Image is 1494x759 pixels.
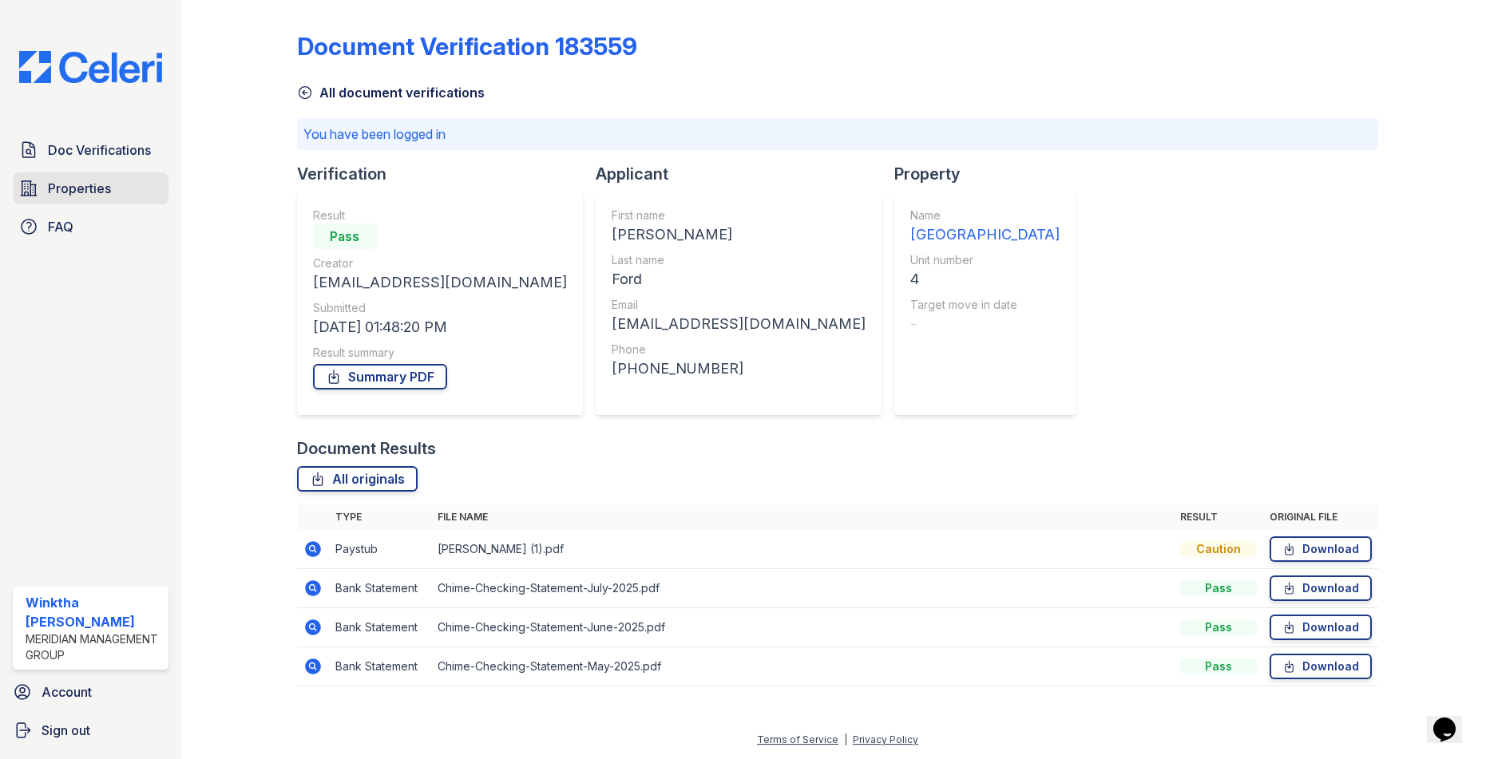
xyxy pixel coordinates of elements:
a: Name [GEOGRAPHIC_DATA] [910,208,1060,246]
td: [PERSON_NAME] (1).pdf [431,530,1174,569]
div: [DATE] 01:48:20 PM [313,316,567,338]
a: Terms of Service [757,733,838,745]
div: - [910,313,1060,335]
span: Account [42,682,92,702]
div: [PERSON_NAME] [612,223,866,246]
a: All document verifications [297,83,485,102]
div: Pass [1180,580,1257,596]
img: CE_Logo_Blue-a8612792a0a2168367f1c8372b55b34899dd931a85d93a1a3d3e32e68fde9ad4.png [6,51,175,83]
a: Summary PDF [313,364,447,389]
div: First name [612,208,866,223]
div: Phone [612,342,866,358]
div: Caution [1180,541,1257,557]
th: Type [329,504,431,530]
div: Pass [313,223,377,249]
td: Chime-Checking-Statement-June-2025.pdf [431,608,1174,647]
div: Property [894,163,1088,185]
div: Email [612,297,866,313]
div: [PHONE_NUMBER] [612,358,866,380]
a: All originals [297,466,418,492]
td: Chime-Checking-Statement-July-2025.pdf [431,569,1174,608]
div: 4 [910,268,1060,291]
a: Download [1270,536,1372,562]
div: Result [313,208,567,223]
th: Original file [1263,504,1378,530]
a: Download [1270,654,1372,679]
a: FAQ [13,211,168,243]
div: [EMAIL_ADDRESS][DOMAIN_NAME] [612,313,866,335]
span: FAQ [48,217,73,236]
span: Sign out [42,721,90,740]
td: Bank Statement [329,647,431,686]
div: Document Verification 183559 [297,32,637,61]
a: Properties [13,172,168,204]
div: Submitted [313,300,567,316]
div: | [844,733,847,745]
div: Document Results [297,437,436,460]
th: Result [1174,504,1263,530]
div: Applicant [596,163,894,185]
div: Result summary [313,345,567,361]
p: You have been logged in [303,125,1372,144]
div: Pass [1180,658,1257,674]
div: [GEOGRAPHIC_DATA] [910,223,1060,246]
div: Unit number [910,252,1060,268]
span: Properties [48,179,111,198]
span: Doc Verifications [48,140,151,160]
div: Name [910,208,1060,223]
div: Target move in date [910,297,1060,313]
a: Download [1270,575,1372,601]
th: File name [431,504,1174,530]
div: Winktha [PERSON_NAME] [26,593,162,631]
div: Meridian Management Group [26,631,162,663]
div: Ford [612,268,866,291]
div: Last name [612,252,866,268]
div: Verification [297,163,596,185]
div: Creator [313,255,567,271]
td: Bank Statement [329,569,431,608]
td: Bank Statement [329,608,431,647]
a: Download [1270,615,1372,640]
div: [EMAIL_ADDRESS][DOMAIN_NAME] [313,271,567,294]
td: Chime-Checking-Statement-May-2025.pdf [431,647,1174,686]
div: Pass [1180,619,1257,635]
a: Doc Verifications [13,134,168,166]
a: Privacy Policy [853,733,918,745]
a: Account [6,676,175,708]
iframe: chat widget [1427,695,1478,743]
td: Paystub [329,530,431,569]
a: Sign out [6,714,175,746]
